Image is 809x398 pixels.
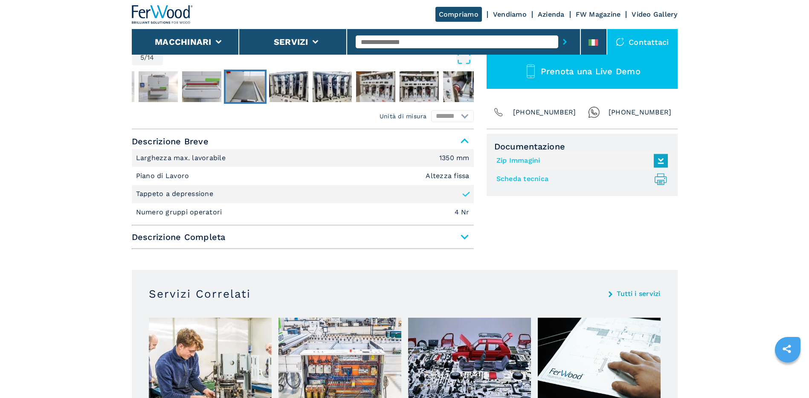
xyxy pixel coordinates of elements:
[513,106,576,118] span: [PHONE_NUMBER]
[439,155,470,161] em: 1350 mm
[496,154,664,168] a: Zip Immagini
[426,173,469,179] em: Altezza fissa
[136,171,191,181] p: Piano di Lavoro
[139,71,178,102] img: dea0b160b06de987df076bc288db02f7
[617,290,661,297] a: Tutti i servizi
[136,189,213,199] p: Tappeto a depressione
[149,287,251,301] h3: Servizi Correlati
[50,70,392,104] nav: Thumbnail Navigation
[616,38,624,46] img: Contattaci
[267,70,310,104] button: Go to Slide 6
[269,71,308,102] img: 2951fcef26ee5363ac09c193238f5d30
[496,172,664,186] a: Scheda tecnica
[494,141,670,152] span: Documentazione
[132,149,474,222] div: Descrizione Breve
[609,106,672,118] span: [PHONE_NUMBER]
[182,71,221,102] img: 4fc1cd7e5da49431a97e42a830b7e6f2
[132,134,474,149] span: Descrizione Breve
[576,10,621,18] a: FW Magazine
[180,70,223,104] button: Go to Slide 4
[493,106,505,118] img: Phone
[487,54,678,89] button: Prenota una Live Demo
[311,70,354,104] button: Go to Slide 7
[632,10,677,18] a: Video Gallery
[493,10,527,18] a: Vendiamo
[356,71,395,102] img: ae97bdec610a70738ffcd1a9a0f54ff2
[455,209,470,216] em: 4 Nr
[398,70,441,104] button: Go to Slide 9
[136,208,224,217] p: Numero gruppi operatori
[541,66,641,76] span: Prenota una Live Demo
[132,229,474,245] span: Descrizione Completa
[400,71,439,102] img: 5c26172ac10a36edc0709b719e1fb9dd
[380,112,427,120] em: Unità di misura
[538,10,565,18] a: Azienda
[144,54,147,61] span: /
[588,106,600,118] img: Whatsapp
[224,70,267,104] button: Go to Slide 5
[441,70,484,104] button: Go to Slide 10
[140,54,144,61] span: 5
[773,360,803,392] iframe: Chat
[132,5,193,24] img: Ferwood
[607,29,678,55] div: Contattaci
[558,32,571,52] button: submit-button
[137,70,180,104] button: Go to Slide 3
[435,7,482,22] a: Compriamo
[274,37,308,47] button: Servizi
[313,71,352,102] img: 70831c24ff84e2f273f2c074152247de
[147,54,154,61] span: 14
[354,70,397,104] button: Go to Slide 8
[155,37,212,47] button: Macchinari
[136,153,228,163] p: Larghezza max. lavorabile
[443,71,482,102] img: 4a8cc8d259a8c21861ce1ff9917edce5
[165,50,472,65] button: Open Fullscreen
[776,338,797,360] a: sharethis
[226,71,265,102] img: 0fa784183b41aff827a7377a937ffa04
